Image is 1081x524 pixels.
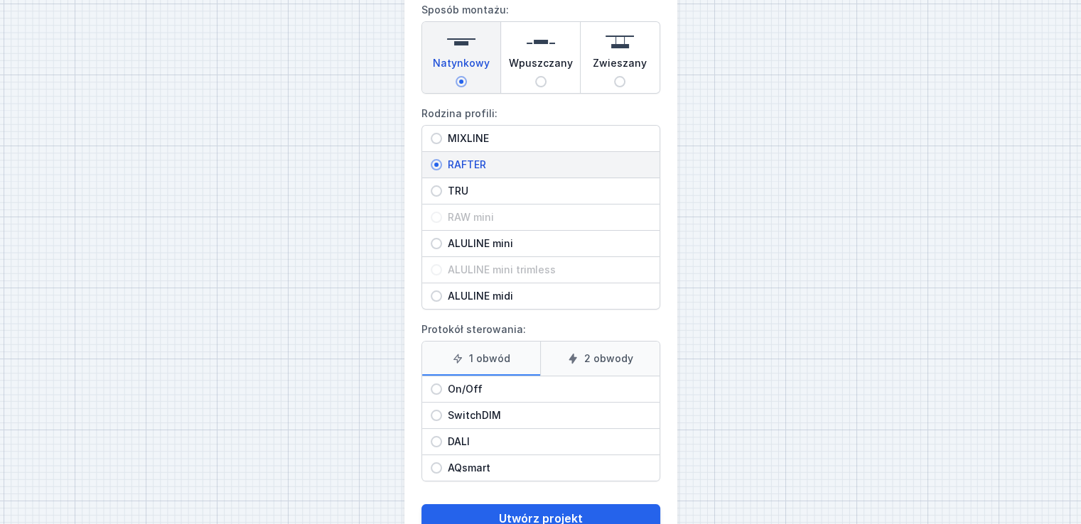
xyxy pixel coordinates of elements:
[442,131,651,146] span: MIXLINE
[509,56,573,76] span: Wpuszczany
[431,290,442,302] input: ALULINE midi
[431,159,442,170] input: RAFTER
[540,342,660,376] label: 2 obwody
[442,236,651,251] span: ALULINE mini
[431,436,442,447] input: DALI
[447,28,475,56] img: surface.svg
[527,28,555,56] img: recessed.svg
[614,76,625,87] input: Zwieszany
[433,56,490,76] span: Natynkowy
[456,76,467,87] input: Natynkowy
[442,382,651,396] span: On/Off
[431,185,442,197] input: TRU
[442,184,651,198] span: TRU
[442,158,651,172] span: RAFTER
[422,342,541,376] label: 1 obwód
[442,289,651,303] span: ALULINE midi
[431,383,442,395] input: On/Off
[535,76,547,87] input: Wpuszczany
[421,102,660,310] label: Rodzina profili:
[421,318,660,481] label: Protokół sterowania:
[431,133,442,144] input: MIXLINE
[442,435,651,449] span: DALI
[431,238,442,249] input: ALULINE mini
[442,461,651,475] span: AQsmart
[593,56,647,76] span: Zwieszany
[431,410,442,421] input: SwitchDIM
[431,462,442,474] input: AQsmart
[606,28,634,56] img: suspended.svg
[442,408,651,422] span: SwitchDIM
